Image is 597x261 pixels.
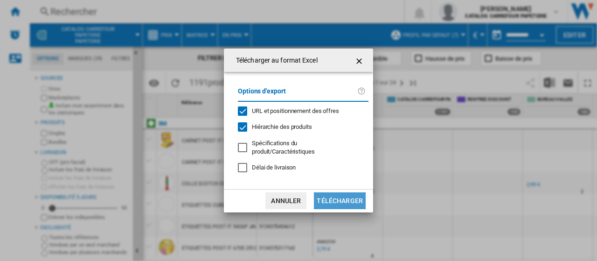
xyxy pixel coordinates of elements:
span: Délai de livraison [252,164,296,171]
md-checkbox: Délai de livraison [238,163,368,172]
ng-md-icon: getI18NText('BUTTONS.CLOSE_DIALOG') [354,56,366,67]
button: Annuler [265,192,306,209]
button: Télécharger [314,192,366,209]
span: Spécifications du produit/Caractéristiques [252,140,315,155]
div: S'applique uniquement à la vision catégorie [252,139,361,156]
button: getI18NText('BUTTONS.CLOSE_DIALOG') [351,51,369,70]
span: Hiérarchie des produits [252,123,312,130]
span: URL et positionnement des offres [252,107,339,114]
h4: Télécharger au format Excel [231,56,318,65]
label: Options d'export [238,86,357,103]
md-checkbox: URL et positionnement des offres [238,106,361,115]
md-checkbox: Hiérarchie des produits [238,123,361,132]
